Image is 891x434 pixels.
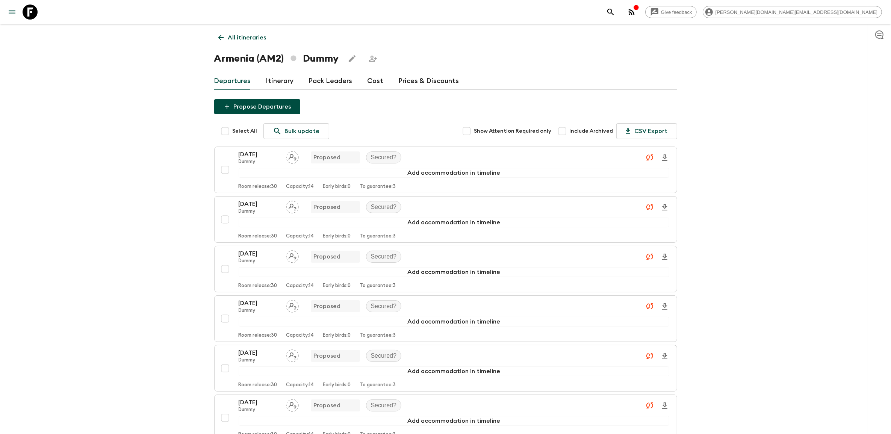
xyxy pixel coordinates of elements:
[239,168,669,178] div: Add accommodation in timeline
[214,147,677,193] button: [DATE]DummyAssign pack leaderProposedSecured?Add accommodation in timelineRoom release:30Capacity...
[371,153,397,162] p: Secured?
[570,127,613,135] span: Include Archived
[645,252,654,261] svg: Unable to sync - Check prices and secured
[239,209,280,215] p: Dummy
[314,302,341,311] p: Proposed
[286,233,314,239] p: Capacity: 14
[239,200,280,209] p: [DATE]
[286,153,299,159] span: Assign pack leader
[239,308,280,314] p: Dummy
[371,203,397,212] p: Secured?
[366,399,402,411] div: Secured?
[360,283,396,289] p: To guarantee: 3
[239,398,280,407] p: [DATE]
[645,351,654,360] svg: Unable to sync - Check prices and secured
[239,159,280,165] p: Dummy
[360,184,396,190] p: To guarantee: 3
[233,127,257,135] span: Select All
[366,201,402,213] div: Secured?
[239,258,280,264] p: Dummy
[645,153,654,162] svg: Unable to sync - Check prices and secured
[239,150,280,159] p: [DATE]
[286,333,314,339] p: Capacity: 14
[239,366,669,376] div: Add accommodation in timeline
[660,302,669,311] svg: Download Onboarding
[314,351,341,360] p: Proposed
[371,351,397,360] p: Secured?
[366,51,381,66] span: Share this itinerary
[371,252,397,261] p: Secured?
[660,253,669,262] svg: Download Onboarding
[366,350,402,362] div: Secured?
[286,203,299,209] span: Assign pack leader
[474,127,552,135] span: Show Attention Required only
[368,72,384,90] a: Cost
[239,267,669,277] div: Add accommodation in timeline
[645,302,654,311] svg: Unable to sync - Check prices and secured
[366,300,402,312] div: Secured?
[657,9,696,15] span: Give feedback
[285,127,320,136] p: Bulk update
[5,5,20,20] button: menu
[309,72,352,90] a: Pack Leaders
[371,302,397,311] p: Secured?
[345,51,360,66] button: Edit this itinerary
[228,33,266,42] p: All itineraries
[323,333,351,339] p: Early birds: 0
[314,252,341,261] p: Proposed
[660,352,669,361] svg: Download Onboarding
[286,352,299,358] span: Assign pack leader
[239,348,280,357] p: [DATE]
[266,72,294,90] a: Itinerary
[239,416,669,426] div: Add accommodation in timeline
[214,295,677,342] button: [DATE]DummyAssign pack leaderProposedSecured?Add accommodation in timelineRoom release:30Capacity...
[239,357,280,363] p: Dummy
[323,184,351,190] p: Early birds: 0
[239,283,277,289] p: Room release: 30
[616,123,677,139] button: CSV Export
[239,218,669,227] div: Add accommodation in timeline
[239,333,277,339] p: Room release: 30
[603,5,618,20] button: search adventures
[239,233,277,239] p: Room release: 30
[214,51,339,66] h1: Armenia (AM2) Dummy
[366,151,402,163] div: Secured?
[645,203,654,212] svg: Unable to sync - Check prices and secured
[239,184,277,190] p: Room release: 30
[660,401,669,410] svg: Download Onboarding
[286,382,314,388] p: Capacity: 14
[399,72,459,90] a: Prices & Discounts
[286,302,299,308] span: Assign pack leader
[323,283,351,289] p: Early birds: 0
[314,401,341,410] p: Proposed
[323,233,351,239] p: Early birds: 0
[214,345,677,392] button: [DATE]DummyAssign pack leaderProposedSecured?Add accommodation in timelineRoom release:30Capacity...
[239,382,277,388] p: Room release: 30
[286,283,314,289] p: Capacity: 14
[214,30,271,45] a: All itineraries
[314,153,341,162] p: Proposed
[360,333,396,339] p: To guarantee: 3
[645,401,654,410] svg: Unable to sync - Check prices and secured
[214,246,677,292] button: [DATE]DummyAssign pack leaderProposedSecured?Add accommodation in timelineRoom release:30Capacity...
[286,253,299,259] span: Assign pack leader
[360,382,396,388] p: To guarantee: 3
[214,72,251,90] a: Departures
[660,203,669,212] svg: Download Onboarding
[239,407,280,413] p: Dummy
[703,6,882,18] div: [PERSON_NAME][DOMAIN_NAME][EMAIL_ADDRESS][DOMAIN_NAME]
[214,196,677,243] button: [DATE]DummyAssign pack leaderProposedSecured?Add accommodation in timelineRoom release:30Capacity...
[314,203,341,212] p: Proposed
[286,184,314,190] p: Capacity: 14
[263,123,329,139] a: Bulk update
[239,317,669,327] div: Add accommodation in timeline
[239,249,280,258] p: [DATE]
[323,382,351,388] p: Early birds: 0
[660,153,669,162] svg: Download Onboarding
[214,99,300,114] button: Propose Departures
[286,401,299,407] span: Assign pack leader
[360,233,396,239] p: To guarantee: 3
[645,6,697,18] a: Give feedback
[239,299,280,308] p: [DATE]
[371,401,397,410] p: Secured?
